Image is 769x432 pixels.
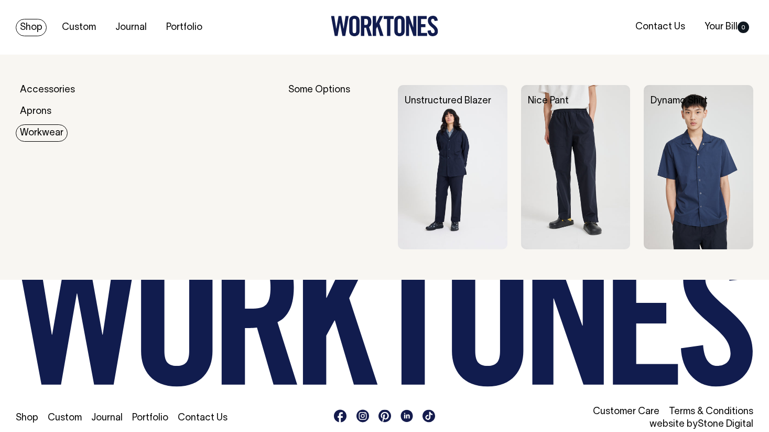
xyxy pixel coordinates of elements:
a: Portfolio [132,414,168,423]
img: Dynamo Shirt [644,85,753,249]
a: Nice Pant [528,97,569,106]
a: Workwear [16,124,68,142]
a: Dynamo Shirt [651,97,708,106]
a: Journal [111,19,151,36]
a: Shop [16,414,38,423]
a: Shop [16,19,47,36]
img: Unstructured Blazer [398,85,507,249]
li: website by [518,418,753,431]
a: Terms & Conditions [669,407,753,416]
div: Some Options [288,85,384,249]
img: Nice Pant [521,85,631,249]
a: Contact Us [178,414,228,423]
a: Journal [91,414,123,423]
a: Custom [58,19,100,36]
a: Aprons [16,103,56,120]
a: Customer Care [593,407,659,416]
a: Your Bill0 [700,18,753,36]
a: Accessories [16,81,79,99]
a: Contact Us [631,18,689,36]
span: 0 [738,22,749,33]
a: Unstructured Blazer [405,97,491,106]
a: Portfolio [162,19,207,36]
a: Custom [48,414,82,423]
a: Stone Digital [698,420,753,429]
